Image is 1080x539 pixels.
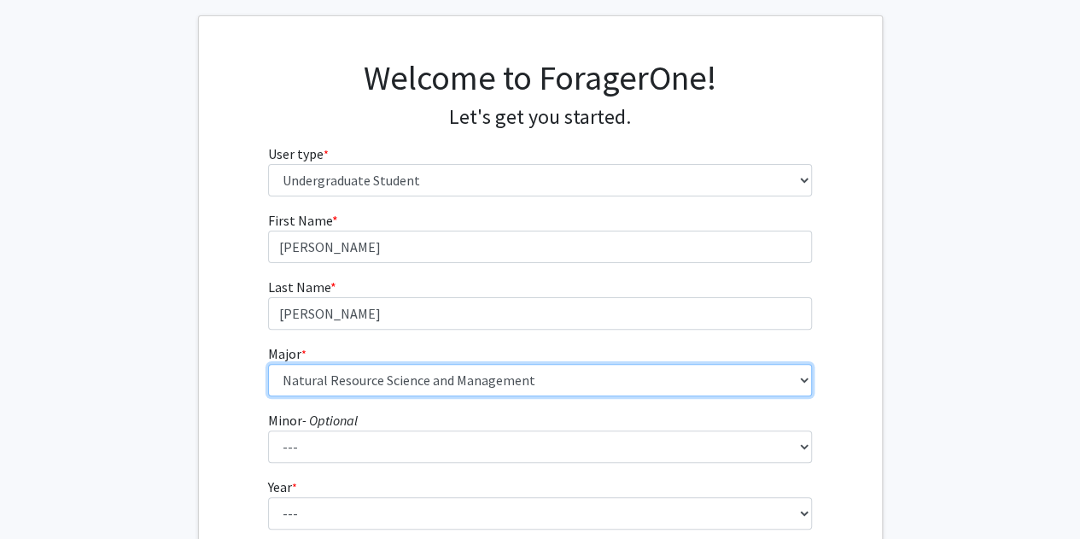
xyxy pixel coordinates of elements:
[268,343,306,364] label: Major
[268,57,812,98] h1: Welcome to ForagerOne!
[268,212,332,229] span: First Name
[268,410,358,431] label: Minor
[13,462,73,526] iframe: Chat
[268,105,812,130] h4: Let's get you started.
[268,278,330,296] span: Last Name
[268,144,329,164] label: User type
[268,477,297,497] label: Year
[302,412,358,429] i: - Optional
